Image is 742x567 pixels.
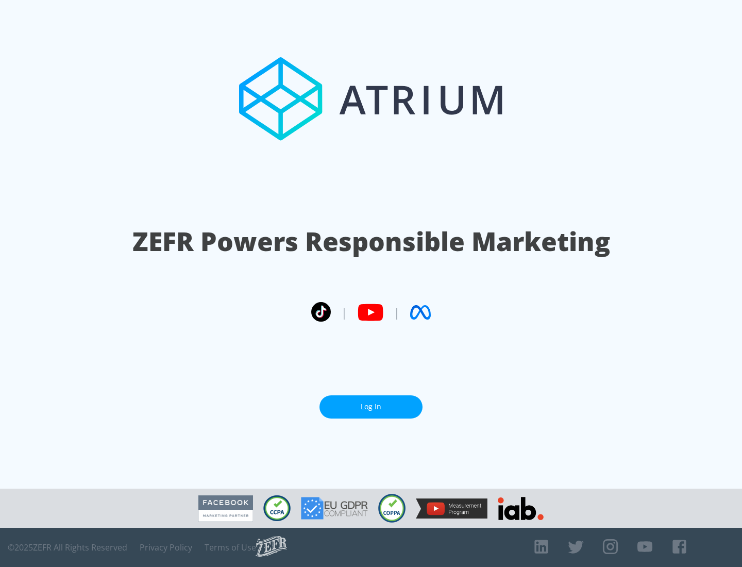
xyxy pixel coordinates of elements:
img: COPPA Compliant [378,494,406,523]
img: YouTube Measurement Program [416,498,487,519]
img: IAB [498,497,544,520]
a: Privacy Policy [140,542,192,553]
img: CCPA Compliant [263,495,291,521]
img: Facebook Marketing Partner [198,495,253,522]
span: | [394,305,400,320]
span: © 2025 ZEFR All Rights Reserved [8,542,127,553]
span: | [341,305,347,320]
a: Log In [319,395,423,419]
h1: ZEFR Powers Responsible Marketing [132,224,610,259]
img: GDPR Compliant [301,497,368,520]
a: Terms of Use [205,542,256,553]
